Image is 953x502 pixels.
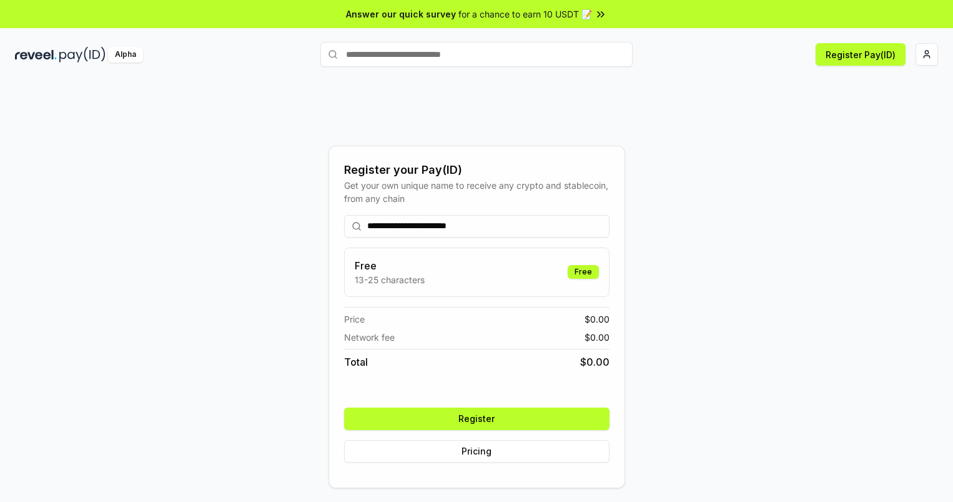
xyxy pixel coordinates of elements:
[15,47,57,63] img: reveel_dark
[344,408,610,430] button: Register
[346,8,456,21] span: Answer our quick survey
[344,331,395,344] span: Network fee
[585,313,610,326] span: $ 0.00
[108,47,143,63] div: Alpha
[355,258,425,273] h3: Free
[580,354,610,369] span: $ 0.00
[816,43,906,66] button: Register Pay(ID)
[344,161,610,179] div: Register your Pay(ID)
[355,273,425,286] p: 13-25 characters
[59,47,106,63] img: pay_id
[344,179,610,205] div: Get your own unique name to receive any crypto and stablecoin, from any chain
[344,354,368,369] span: Total
[458,8,592,21] span: for a chance to earn 10 USDT 📝
[568,265,599,279] div: Free
[344,313,365,326] span: Price
[344,440,610,463] button: Pricing
[585,331,610,344] span: $ 0.00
